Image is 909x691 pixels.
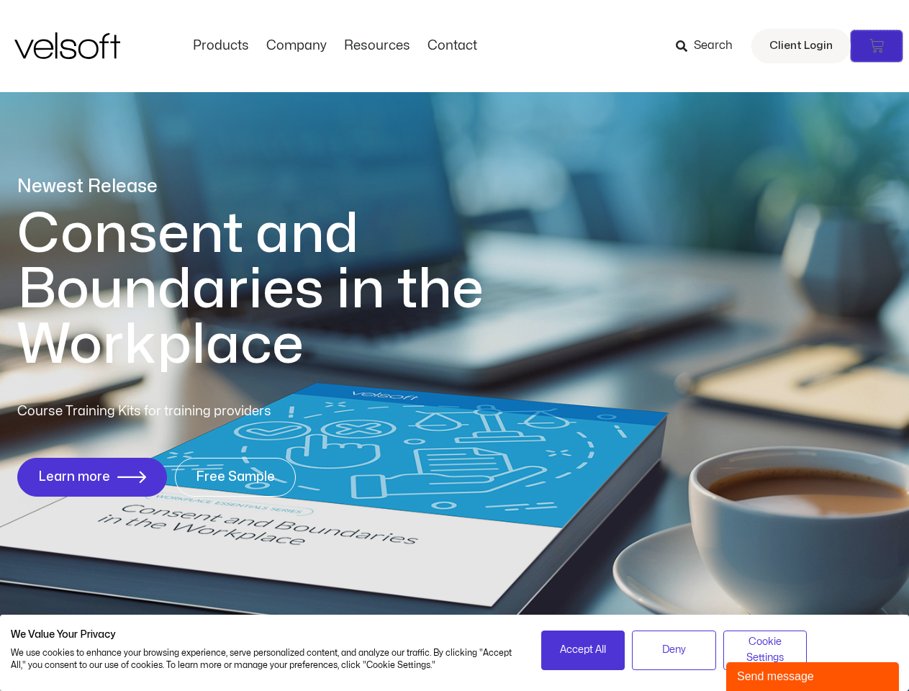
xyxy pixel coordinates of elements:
[17,402,376,422] p: Course Training Kits for training providers
[751,29,851,63] a: Client Login
[694,37,733,55] span: Search
[733,634,798,667] span: Cookie Settings
[17,174,543,199] p: Newest Release
[769,37,833,55] span: Client Login
[723,631,808,670] button: Adjust cookie preferences
[184,38,486,54] nav: Menu
[662,642,686,658] span: Deny
[258,38,335,54] a: CompanyMenu Toggle
[38,470,110,484] span: Learn more
[17,207,543,373] h1: Consent and Boundaries in the Workplace
[11,628,520,641] h2: We Value Your Privacy
[419,38,486,54] a: ContactMenu Toggle
[184,38,258,54] a: ProductsMenu Toggle
[11,647,520,672] p: We use cookies to enhance your browsing experience, serve personalized content, and analyze our t...
[17,458,167,497] a: Learn more
[14,32,120,59] img: Velsoft Training Materials
[676,34,743,58] a: Search
[335,38,419,54] a: ResourcesMenu Toggle
[726,659,902,691] iframe: chat widget
[560,642,606,658] span: Accept All
[632,631,716,670] button: Deny all cookies
[196,470,275,484] span: Free Sample
[175,458,296,497] a: Free Sample
[541,631,625,670] button: Accept all cookies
